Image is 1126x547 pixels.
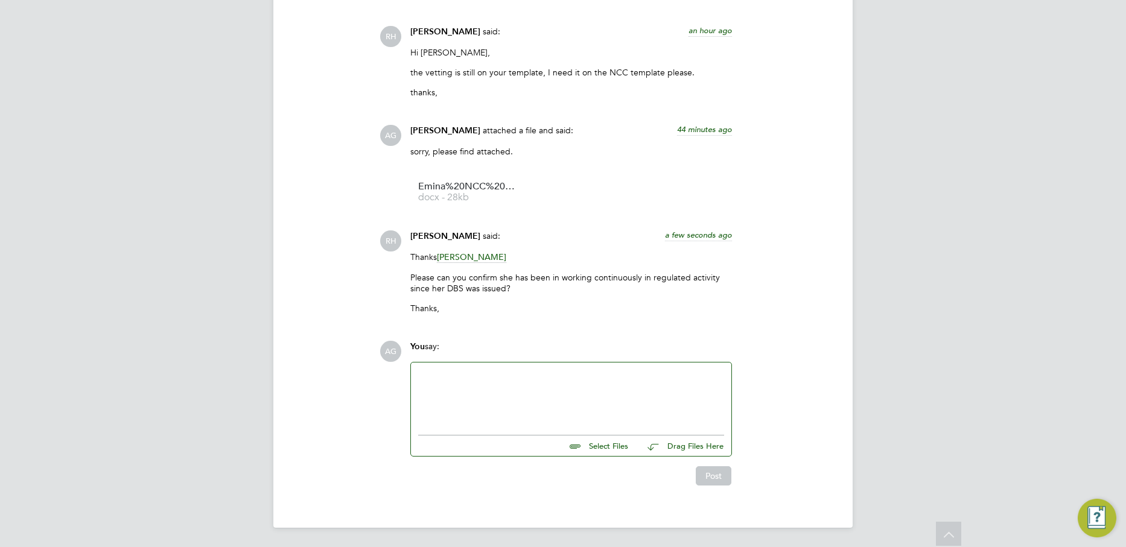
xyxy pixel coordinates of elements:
[418,182,515,202] a: Emina%20NCC%20vetting%20form docx - 28kb
[410,146,732,157] p: sorry, please find attached.
[380,125,401,146] span: AG
[410,272,732,294] p: Please can you confirm she has been in working continuously in regulated activity since her DBS w...
[483,125,573,136] span: attached a file and said:
[410,251,732,262] p: Thanks
[418,182,515,191] span: Emina%20NCC%20vetting%20form
[410,341,425,352] span: You
[483,230,500,241] span: said:
[689,25,732,36] span: an hour ago
[380,341,401,362] span: AG
[380,230,401,251] span: RH
[410,67,732,78] p: the vetting is still on your template, I need it on the NCC template please.
[410,27,480,37] span: [PERSON_NAME]
[418,193,515,202] span: docx - 28kb
[410,303,732,314] p: Thanks,
[410,87,732,98] p: thanks,
[380,26,401,47] span: RH
[638,434,724,459] button: Drag Files Here
[1078,499,1116,537] button: Engage Resource Center
[410,125,480,136] span: [PERSON_NAME]
[677,124,732,134] span: 44 minutes ago
[696,466,731,485] button: Post
[410,341,732,362] div: say:
[483,26,500,37] span: said:
[665,230,732,240] span: a few seconds ago
[410,47,732,58] p: Hi [PERSON_NAME],
[437,251,506,263] span: [PERSON_NAME]
[410,231,480,241] span: [PERSON_NAME]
